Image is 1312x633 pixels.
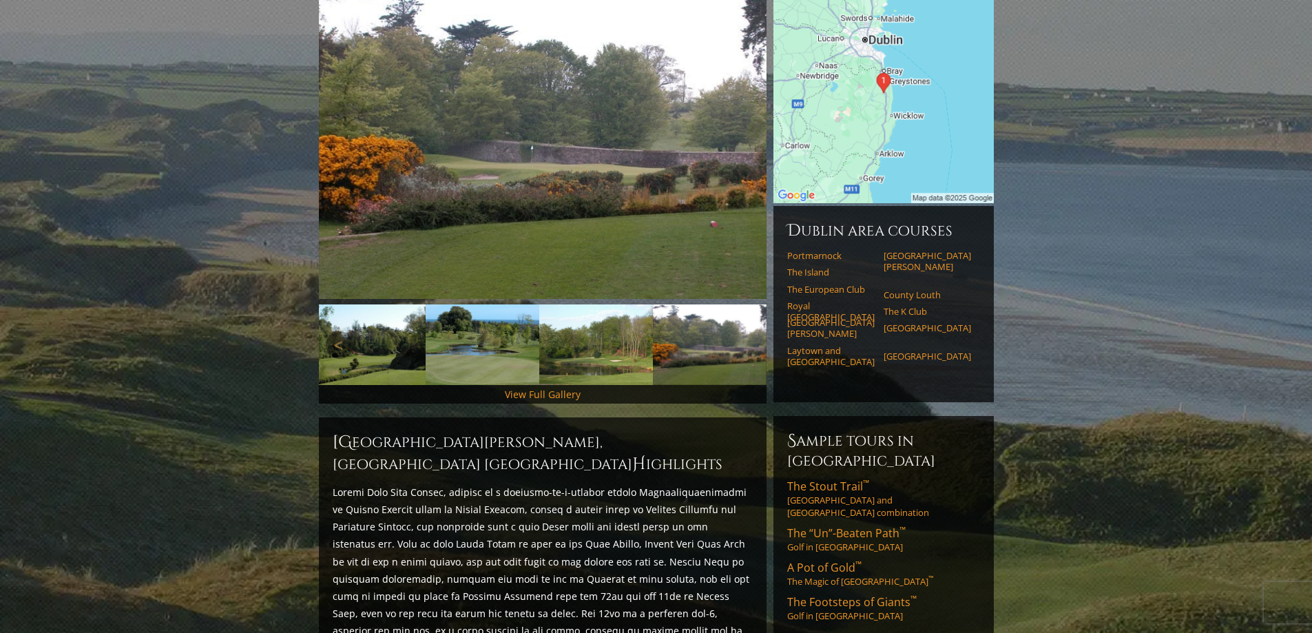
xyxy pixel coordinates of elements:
a: The Stout Trail™[GEOGRAPHIC_DATA] and [GEOGRAPHIC_DATA] combination [787,479,980,519]
sup: ™ [855,559,862,570]
span: A Pot of Gold [787,560,862,575]
span: The Footsteps of Giants [787,594,917,610]
span: H [632,453,646,475]
a: Laytown and [GEOGRAPHIC_DATA] [787,345,875,368]
a: Royal [GEOGRAPHIC_DATA] [787,300,875,323]
sup: ™ [928,574,933,583]
a: The European Club [787,284,875,295]
a: The Island [787,267,875,278]
a: A Pot of Gold™The Magic of [GEOGRAPHIC_DATA]™ [787,560,980,588]
span: The Stout Trail [787,479,869,494]
a: View Full Gallery [505,388,581,401]
a: [GEOGRAPHIC_DATA][PERSON_NAME] [884,250,971,273]
a: County Louth [884,289,971,300]
a: The “Un”-Beaten Path™Golf in [GEOGRAPHIC_DATA] [787,526,980,553]
a: Portmarnock [787,250,875,261]
a: The K Club [884,306,971,317]
a: The Footsteps of Giants™Golf in [GEOGRAPHIC_DATA] [787,594,980,622]
a: [GEOGRAPHIC_DATA][PERSON_NAME] [787,317,875,340]
a: [GEOGRAPHIC_DATA] [884,322,971,333]
sup: ™ [899,524,906,536]
a: [GEOGRAPHIC_DATA] [884,351,971,362]
h2: [GEOGRAPHIC_DATA][PERSON_NAME], [GEOGRAPHIC_DATA] [GEOGRAPHIC_DATA] ighlights [333,431,753,475]
a: Previous [326,331,353,359]
sup: ™ [910,593,917,605]
h6: Dublin Area Courses [787,220,980,242]
span: The “Un”-Beaten Path [787,526,906,541]
h6: Sample Tours in [GEOGRAPHIC_DATA] [787,430,980,470]
sup: ™ [863,477,869,489]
